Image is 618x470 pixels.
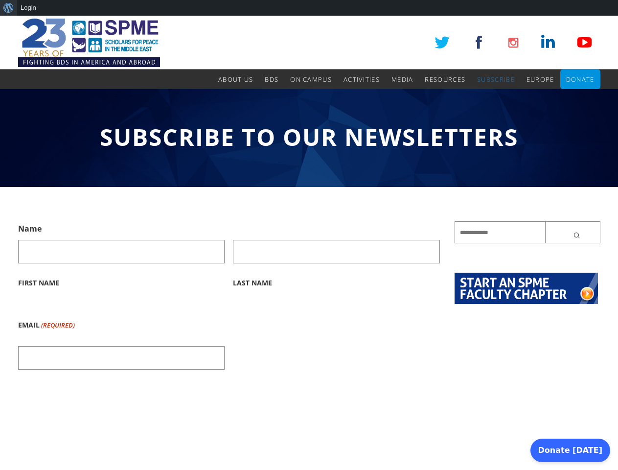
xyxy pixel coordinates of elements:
[18,308,75,342] label: Email
[218,75,253,84] span: About Us
[526,70,554,89] a: Europe
[18,263,225,300] label: First Name
[343,75,380,84] span: Activities
[265,70,278,89] a: BDS
[343,70,380,89] a: Activities
[265,75,278,84] span: BDS
[566,70,595,89] a: Donate
[18,16,160,70] img: SPME
[218,70,253,89] a: About Us
[391,70,413,89] a: Media
[391,75,413,84] span: Media
[290,70,332,89] a: On Campus
[477,70,515,89] a: Subscribe
[233,263,440,300] label: Last Name
[425,75,465,84] span: Resources
[477,75,515,84] span: Subscribe
[526,75,554,84] span: Europe
[425,70,465,89] a: Resources
[455,273,598,304] img: start-chapter2.png
[18,221,42,236] legend: Name
[290,75,332,84] span: On Campus
[40,308,75,342] span: (Required)
[566,75,595,84] span: Donate
[100,121,518,153] span: Subscribe to Our Newsletters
